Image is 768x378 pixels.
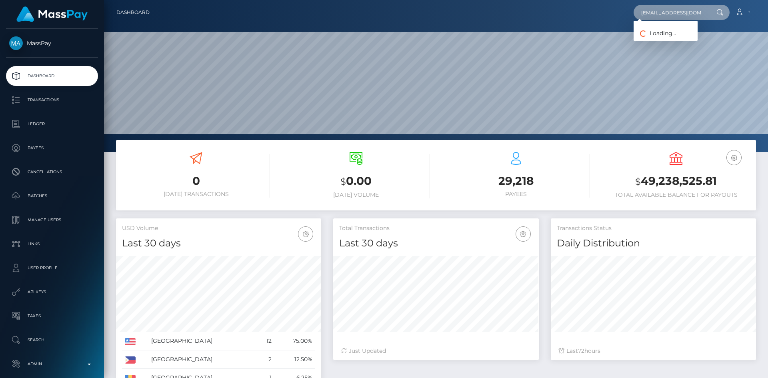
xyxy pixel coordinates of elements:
[9,238,95,250] p: Links
[341,347,530,355] div: Just Updated
[578,347,584,354] span: 72
[148,350,257,369] td: [GEOGRAPHIC_DATA]
[602,192,750,198] h6: Total Available Balance for Payouts
[16,6,88,22] img: MassPay Logo
[9,142,95,154] p: Payees
[559,347,748,355] div: Last hours
[6,90,98,110] a: Transactions
[6,186,98,206] a: Batches
[6,114,98,134] a: Ledger
[6,138,98,158] a: Payees
[122,173,270,189] h3: 0
[634,30,676,37] span: Loading...
[557,224,750,232] h5: Transactions Status
[6,330,98,350] a: Search
[6,282,98,302] a: API Keys
[9,70,95,82] p: Dashboard
[282,173,430,190] h3: 0.00
[274,350,315,369] td: 12.50%
[125,356,136,364] img: PH.png
[122,224,315,232] h5: USD Volume
[9,94,95,106] p: Transactions
[6,66,98,86] a: Dashboard
[9,262,95,274] p: User Profile
[9,358,95,370] p: Admin
[125,338,136,345] img: US.png
[442,173,590,189] h3: 29,218
[339,224,532,232] h5: Total Transactions
[257,350,274,369] td: 2
[6,40,98,47] span: MassPay
[274,332,315,350] td: 75.00%
[442,191,590,198] h6: Payees
[122,236,315,250] h4: Last 30 days
[6,234,98,254] a: Links
[635,176,641,187] small: $
[6,210,98,230] a: Manage Users
[6,306,98,326] a: Taxes
[148,332,257,350] td: [GEOGRAPHIC_DATA]
[634,5,709,20] input: Search...
[9,214,95,226] p: Manage Users
[9,310,95,322] p: Taxes
[116,4,150,21] a: Dashboard
[9,36,23,50] img: MassPay
[557,236,750,250] h4: Daily Distribution
[9,118,95,130] p: Ledger
[6,162,98,182] a: Cancellations
[9,286,95,298] p: API Keys
[257,332,274,350] td: 12
[282,192,430,198] h6: [DATE] Volume
[6,354,98,374] a: Admin
[9,334,95,346] p: Search
[122,191,270,198] h6: [DATE] Transactions
[340,176,346,187] small: $
[9,190,95,202] p: Batches
[602,173,750,190] h3: 49,238,525.81
[9,166,95,178] p: Cancellations
[339,236,532,250] h4: Last 30 days
[6,258,98,278] a: User Profile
